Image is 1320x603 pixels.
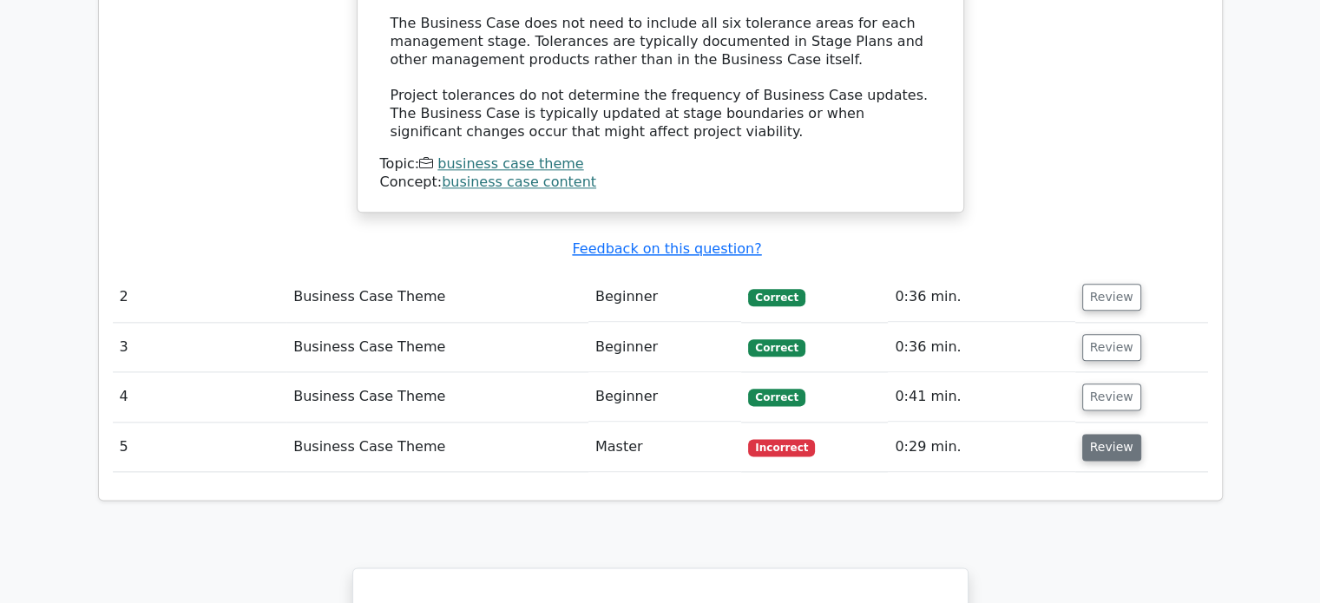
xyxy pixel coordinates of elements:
td: Beginner [588,323,742,372]
td: 4 [113,372,287,422]
td: 0:36 min. [888,323,1074,372]
button: Review [1082,383,1141,410]
td: 2 [113,272,287,322]
button: Review [1082,334,1141,361]
td: 0:41 min. [888,372,1074,422]
a: business case theme [437,155,583,172]
td: Master [588,423,742,472]
td: 0:29 min. [888,423,1074,472]
span: Correct [748,339,804,357]
div: Topic: [380,155,941,174]
a: Feedback on this question? [572,240,761,257]
td: 3 [113,323,287,372]
span: Incorrect [748,439,815,456]
span: Correct [748,289,804,306]
button: Review [1082,434,1141,461]
td: Business Case Theme [286,272,588,322]
td: Business Case Theme [286,372,588,422]
a: business case content [442,174,596,190]
td: Business Case Theme [286,323,588,372]
td: Business Case Theme [286,423,588,472]
td: Beginner [588,272,742,322]
div: Concept: [380,174,941,192]
button: Review [1082,284,1141,311]
span: Correct [748,389,804,406]
td: Beginner [588,372,742,422]
td: 5 [113,423,287,472]
td: 0:36 min. [888,272,1074,322]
